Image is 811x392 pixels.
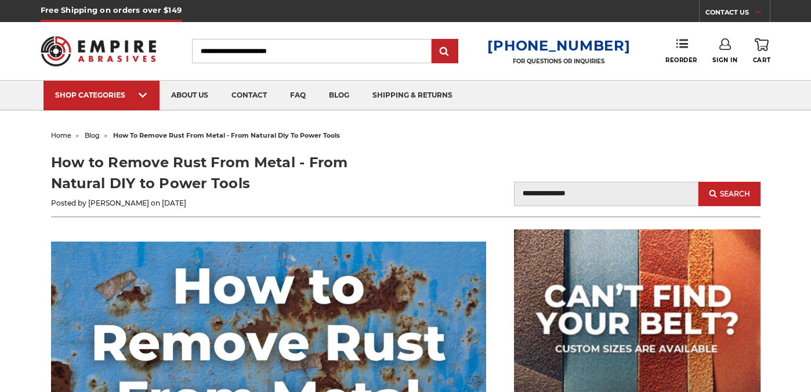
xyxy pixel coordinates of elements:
[51,198,406,208] p: Posted by [PERSON_NAME] on [DATE]
[220,81,278,110] a: contact
[41,28,156,74] img: Empire Abrasives
[278,81,317,110] a: faq
[487,57,630,65] p: FOR QUESTIONS OR INQUIRIES
[665,56,697,64] span: Reorder
[720,190,750,198] span: Search
[113,131,340,139] span: how to remove rust from metal - from natural diy to power tools
[487,37,630,54] a: [PHONE_NUMBER]
[51,152,406,194] h1: How to Remove Rust From Metal - From Natural DIY to Power Tools
[55,91,148,99] div: SHOP CATEGORIES
[317,81,361,110] a: blog
[753,38,770,64] a: Cart
[85,131,100,139] a: blog
[705,6,770,22] a: CONTACT US
[665,38,697,63] a: Reorder
[712,56,737,64] span: Sign In
[753,56,770,64] span: Cart
[160,81,220,110] a: about us
[361,81,464,110] a: shipping & returns
[698,182,760,206] button: Search
[433,40,457,63] input: Submit
[51,131,71,139] a: home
